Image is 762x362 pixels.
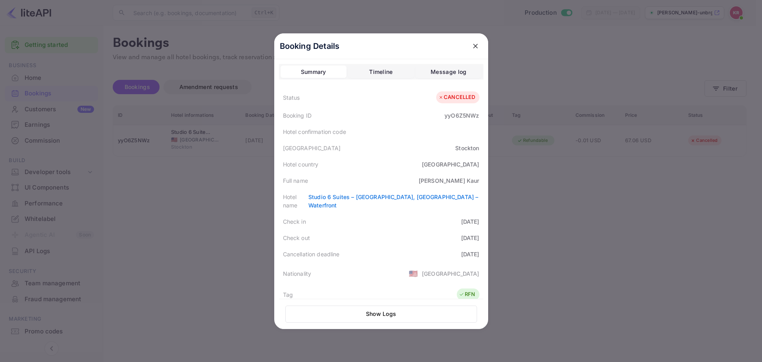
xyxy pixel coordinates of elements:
div: [GEOGRAPHIC_DATA] [283,144,341,152]
div: [DATE] [461,234,479,242]
div: [PERSON_NAME] Kaur [419,176,479,185]
div: Full name [283,176,308,185]
div: [GEOGRAPHIC_DATA] [422,160,479,168]
div: Hotel confirmation code [283,128,346,136]
div: Stockton [455,144,479,152]
div: Status [283,93,300,102]
div: CANCELLED [438,93,475,101]
button: Message log [416,66,481,78]
button: Summary [281,66,346,78]
div: Check out [283,234,310,242]
span: United States [409,266,418,281]
div: Hotel country [283,160,319,168]
div: [DATE] [461,250,479,258]
div: Check in [283,217,306,226]
div: yyO6Z5NWz [444,111,479,120]
div: Cancellation deadline [283,250,340,258]
div: [DATE] [461,217,479,226]
div: Message log [431,67,466,77]
div: Tag [283,290,293,299]
button: close [468,39,483,53]
a: Studio 6 Suites – [GEOGRAPHIC_DATA], [GEOGRAPHIC_DATA] – Waterfront [308,194,478,209]
div: RFN [459,290,475,298]
p: Booking Details [280,40,340,52]
div: [GEOGRAPHIC_DATA] [422,269,479,278]
div: Nationality [283,269,312,278]
button: Show Logs [285,306,477,323]
button: Timeline [348,66,414,78]
div: Booking ID [283,111,312,120]
div: Summary [301,67,326,77]
div: Timeline [369,67,393,77]
div: Hotel name [283,193,308,209]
